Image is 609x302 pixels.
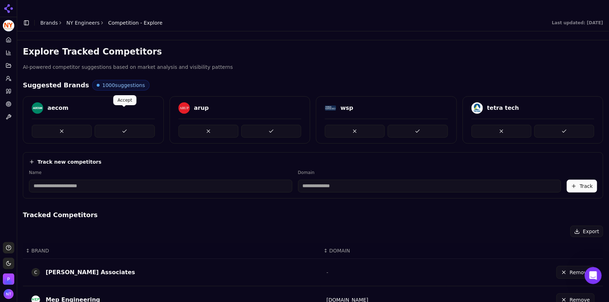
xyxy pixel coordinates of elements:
div: ↕BRAND [26,247,318,254]
span: BRAND [31,247,49,254]
span: - [327,270,328,275]
div: aecom [47,104,69,112]
span: 1000 suggestions [102,82,145,89]
img: tetra tech [472,102,483,114]
div: [PERSON_NAME] Associates [46,268,135,277]
a: Brands [40,20,58,26]
div: arup [194,104,209,112]
button: Remove [557,266,595,279]
p: Accept [117,97,132,103]
h3: Explore Tracked Competitors [23,46,603,57]
nav: breadcrumb [40,19,162,26]
p: AI-powered competitor suggestions based on market analysis and visibility patterns [23,63,603,71]
img: Nate Tower [4,289,14,299]
h4: Suggested Brands [23,80,89,90]
button: Current brand: NY Engineers [3,20,14,31]
h4: Tracked Competitors [23,210,603,220]
th: BRAND [23,243,321,259]
div: ↕DOMAIN [324,247,444,254]
span: C [31,268,40,277]
label: Domain [298,170,562,175]
button: Track [567,180,597,193]
span: DOMAIN [329,247,350,254]
iframe: Intercom live chat [585,267,602,284]
label: Name [29,170,292,175]
img: NY Engineers [3,20,14,31]
button: Export [570,226,603,237]
img: wsp [325,102,336,114]
button: Open organization switcher [3,273,14,285]
div: wsp [341,104,353,112]
img: arup [178,102,190,114]
th: DOMAIN [321,243,447,259]
button: Open user button [4,289,14,299]
a: NY Engineers [66,19,100,26]
h4: Track new competitors [37,158,101,165]
span: Competition - Explore [108,19,162,26]
img: aecom [32,102,43,114]
div: tetra tech [487,104,519,112]
div: Last updated: [DATE] [552,20,603,26]
img: Perrill [3,273,14,285]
